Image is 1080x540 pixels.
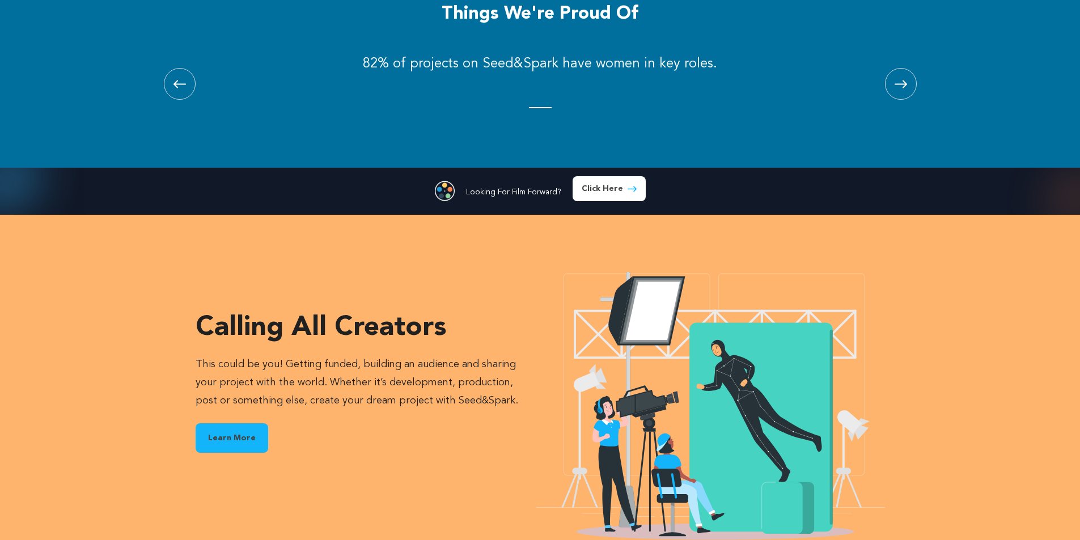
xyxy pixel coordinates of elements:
h3: Things we're proud of [196,1,885,28]
img: Seed&Spark Film Forward Icon [435,181,455,201]
p: This could be you! Getting funded, building an audience and sharing your project with the world. ... [196,355,536,410]
a: Learn More [196,423,268,453]
a: Click Here [573,176,646,201]
h3: Calling all creators [196,314,536,342]
img: Seed&Spark Creators Icon [536,260,885,540]
p: Looking For Film Forward? [466,186,561,198]
p: 82% of projects on Seed&Spark have women in key roles. [363,55,717,73]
